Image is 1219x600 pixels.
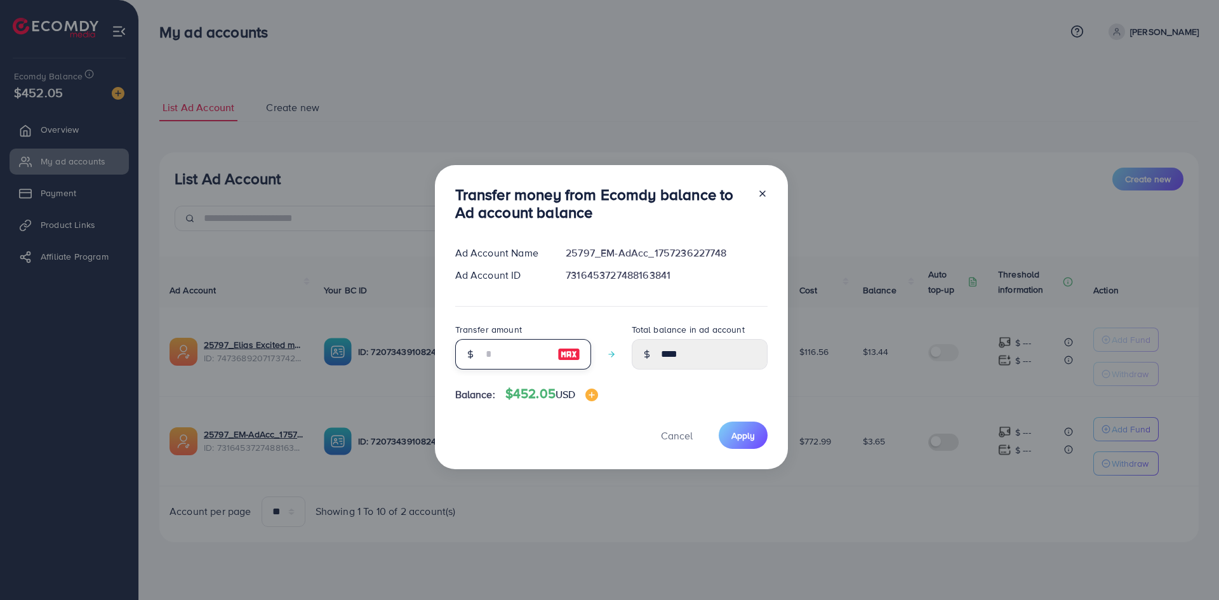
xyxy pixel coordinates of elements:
div: 25797_EM-AdAcc_1757236227748 [556,246,777,260]
div: Ad Account ID [445,268,556,283]
img: image [585,389,598,401]
span: Apply [731,429,755,442]
div: Ad Account Name [445,246,556,260]
span: Balance: [455,387,495,402]
span: USD [556,387,575,401]
div: 7316453727488163841 [556,268,777,283]
img: image [557,347,580,362]
label: Transfer amount [455,323,522,336]
label: Total balance in ad account [632,323,745,336]
button: Apply [719,422,768,449]
button: Cancel [645,422,709,449]
h3: Transfer money from Ecomdy balance to Ad account balance [455,185,747,222]
span: Cancel [661,429,693,443]
h4: $452.05 [505,386,599,402]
